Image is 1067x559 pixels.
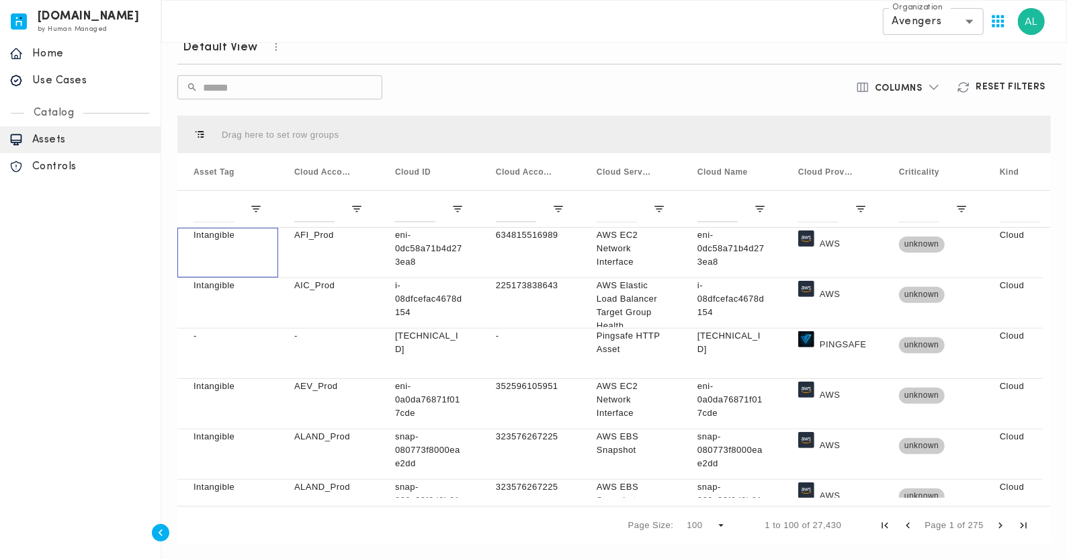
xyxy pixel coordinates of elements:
div: Previous Page [902,519,914,531]
div: First Page [879,519,891,531]
input: Cloud Name Filter Input [697,196,738,222]
p: Catalog [24,106,84,120]
p: Use Cases [32,74,151,87]
div: Next Page [994,519,1007,531]
p: PINGSAFE [820,329,867,359]
span: Cloud Service Name [597,167,653,177]
p: - [294,329,363,343]
p: 323576267225 [496,480,564,494]
div: Page Size [679,515,733,536]
p: ALAND_Prod [294,430,363,443]
p: 323576267225 [496,430,564,443]
p: Intangible [194,279,262,292]
button: User [1013,3,1050,40]
span: unknown [899,279,945,310]
span: unknown [899,380,945,411]
p: - [194,329,262,343]
span: Drag here to set row groups [222,130,339,140]
p: eni-0a0da76871f017cde [395,380,464,420]
span: Cloud ID [395,167,431,177]
p: eni-0dc58a71b4d273ea8 [395,228,464,269]
p: AWS EC2 Network Interface [597,380,665,420]
h6: [DOMAIN_NAME] [38,12,140,21]
span: 1 [765,520,771,530]
span: Cloud Account ID [496,167,552,177]
p: AWS Elastic Load Balancer Target Group Health [597,279,665,333]
p: - [496,329,564,343]
h6: Default View [183,40,258,56]
p: AEV_Prod [294,380,363,393]
button: Reset Filters [949,75,1056,99]
button: Columns [848,75,949,99]
button: Open Filter Menu [452,203,464,215]
input: Cloud Account Name Filter Input [294,196,335,222]
span: unknown [899,481,945,511]
input: Cloud Account ID Filter Input [496,196,536,222]
img: invicta.io [11,13,27,30]
label: Organization [892,2,943,13]
p: snap-060c22f6d9b6107a9 [697,480,766,521]
p: Intangible [194,380,262,393]
p: snap-080773f8000eae2dd [697,430,766,470]
p: AFI_Prod [294,228,363,242]
p: 352596105951 [496,380,564,393]
span: Cloud Account Name [294,167,351,177]
p: AWS [820,279,841,309]
h6: Columns [875,83,923,95]
span: Kind [1000,167,1019,177]
p: AWS [820,380,841,410]
span: unknown [899,330,945,360]
img: Agnes Lazo [1018,8,1045,35]
span: by Human Managed [38,26,107,33]
p: 634815516989 [496,228,564,242]
p: ALAND_Prod [294,480,363,494]
p: i-08dfcefac4678d154 [697,279,766,319]
p: AIC_Prod [294,279,363,292]
div: Row Groups [222,130,339,140]
span: Cloud Provider [798,167,855,177]
span: Page [925,520,946,530]
button: Open Filter Menu [250,203,262,215]
span: Criticality [899,167,939,177]
p: AWS EBS Snapshot [597,430,665,457]
p: eni-0dc58a71b4d273ea8 [697,228,766,269]
span: Asset Tag [194,167,234,177]
p: Controls [32,160,151,173]
p: snap-080773f8000eae2dd [395,430,464,470]
p: snap-060c22f6d9b6107a9 [395,480,464,521]
p: AWS EBS Snapshot [597,480,665,507]
p: AWS [820,228,841,259]
p: AWS [820,480,841,511]
p: i-08dfcefac4678d154 [395,279,464,319]
span: unknown [899,431,945,461]
p: 225173838643 [496,279,564,292]
span: 27,430 [813,520,842,530]
button: Open Filter Menu [552,203,564,215]
p: [TECHNICAL_ID] [697,329,766,356]
button: Open Filter Menu [653,203,665,215]
button: Open Filter Menu [955,203,968,215]
span: of [957,520,966,530]
p: Intangible [194,480,262,494]
p: Pingsafe HTTP Asset [597,329,665,356]
p: AWS EC2 Network Interface [597,228,665,269]
button: Open Filter Menu [855,203,867,215]
div: Last Page [1017,519,1029,531]
h6: Reset Filters [976,81,1045,93]
input: Cloud ID Filter Input [395,196,435,222]
span: unknown [899,229,945,259]
p: AWS [820,430,841,460]
p: Assets [32,133,151,146]
span: of [802,520,810,530]
p: eni-0a0da76871f017cde [697,380,766,420]
p: Intangible [194,430,262,443]
button: Open Filter Menu [351,203,363,215]
p: Intangible [194,228,262,242]
div: Page Size: [628,520,674,530]
span: 1 [949,520,955,530]
button: Open Filter Menu [754,203,766,215]
span: to [773,520,781,530]
span: Cloud Name [697,167,748,177]
p: Home [32,47,151,60]
div: 100 [687,520,716,530]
